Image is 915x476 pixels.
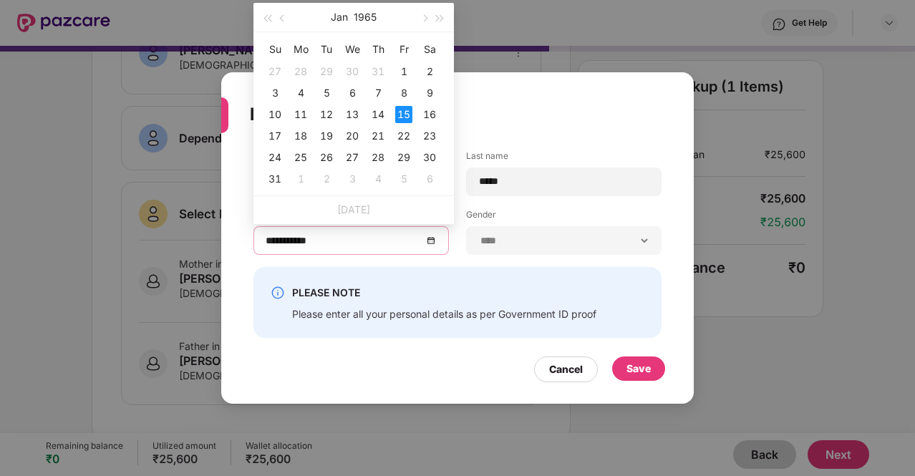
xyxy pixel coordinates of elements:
[421,149,438,166] div: 30
[339,61,365,82] td: 1964-12-30
[318,149,335,166] div: 26
[626,361,651,377] div: Save
[339,147,365,168] td: 1965-01-27
[417,147,442,168] td: 1965-01-30
[266,170,284,188] div: 31
[344,84,361,102] div: 6
[266,84,284,102] div: 3
[344,106,361,123] div: 13
[314,168,339,190] td: 1965-02-02
[391,104,417,125] td: 1965-01-15
[369,127,387,145] div: 21
[288,125,314,147] td: 1965-01-18
[417,168,442,190] td: 1965-02-06
[395,170,412,188] div: 5
[369,63,387,80] div: 31
[314,104,339,125] td: 1965-01-12
[288,38,314,61] th: Mo
[339,38,365,61] th: We
[262,38,288,61] th: Su
[292,127,309,145] div: 18
[292,63,309,80] div: 28
[365,61,391,82] td: 1964-12-31
[365,38,391,61] th: Th
[549,361,583,377] div: Cancel
[391,147,417,168] td: 1965-01-29
[391,168,417,190] td: 1965-02-05
[365,104,391,125] td: 1965-01-14
[266,106,284,123] div: 10
[369,149,387,166] div: 28
[318,127,335,145] div: 19
[395,149,412,166] div: 29
[314,61,339,82] td: 1964-12-29
[417,125,442,147] td: 1965-01-23
[292,149,309,166] div: 25
[417,104,442,125] td: 1965-01-16
[421,63,438,80] div: 2
[331,3,348,31] button: Jan
[288,104,314,125] td: 1965-01-11
[262,168,288,190] td: 1965-01-31
[417,38,442,61] th: Sa
[266,63,284,80] div: 27
[344,127,361,145] div: 20
[391,38,417,61] th: Fr
[262,125,288,147] td: 1965-01-17
[369,170,387,188] div: 4
[395,127,412,145] div: 22
[250,87,631,142] div: Edit Father-in-Law
[421,170,438,188] div: 6
[365,125,391,147] td: 1965-01-21
[391,125,417,147] td: 1965-01-22
[337,203,370,215] a: [DATE]
[369,84,387,102] div: 7
[266,149,284,166] div: 24
[466,150,662,167] label: Last name
[365,147,391,168] td: 1965-01-28
[395,63,412,80] div: 1
[344,63,361,80] div: 30
[466,208,662,226] label: Gender
[421,84,438,102] div: 9
[314,38,339,61] th: Tu
[339,82,365,104] td: 1965-01-06
[417,82,442,104] td: 1965-01-09
[288,168,314,190] td: 1965-02-01
[354,3,377,31] button: 1965
[271,286,285,300] img: svg+xml;base64,PHN2ZyBpZD0iSW5mby0yMHgyMCIgeG1sbnM9Imh0dHA6Ly93d3cudzMub3JnLzIwMDAvc3ZnIiB3aWR0aD...
[262,61,288,82] td: 1964-12-27
[292,307,596,321] div: Please enter all your personal details as per Government ID proof
[421,127,438,145] div: 23
[288,82,314,104] td: 1965-01-04
[391,82,417,104] td: 1965-01-08
[262,104,288,125] td: 1965-01-10
[314,125,339,147] td: 1965-01-19
[288,61,314,82] td: 1964-12-28
[417,61,442,82] td: 1965-01-02
[344,170,361,188] div: 3
[318,84,335,102] div: 5
[391,61,417,82] td: 1965-01-01
[292,84,309,102] div: 4
[292,170,309,188] div: 1
[395,84,412,102] div: 8
[395,106,412,123] div: 15
[369,106,387,123] div: 14
[314,147,339,168] td: 1965-01-26
[266,127,284,145] div: 17
[339,125,365,147] td: 1965-01-20
[339,104,365,125] td: 1965-01-13
[318,106,335,123] div: 12
[292,284,596,301] div: PLEASE NOTE
[314,82,339,104] td: 1965-01-05
[318,63,335,80] div: 29
[288,147,314,168] td: 1965-01-25
[339,168,365,190] td: 1965-02-03
[292,106,309,123] div: 11
[262,82,288,104] td: 1965-01-03
[365,82,391,104] td: 1965-01-07
[262,147,288,168] td: 1965-01-24
[344,149,361,166] div: 27
[365,168,391,190] td: 1965-02-04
